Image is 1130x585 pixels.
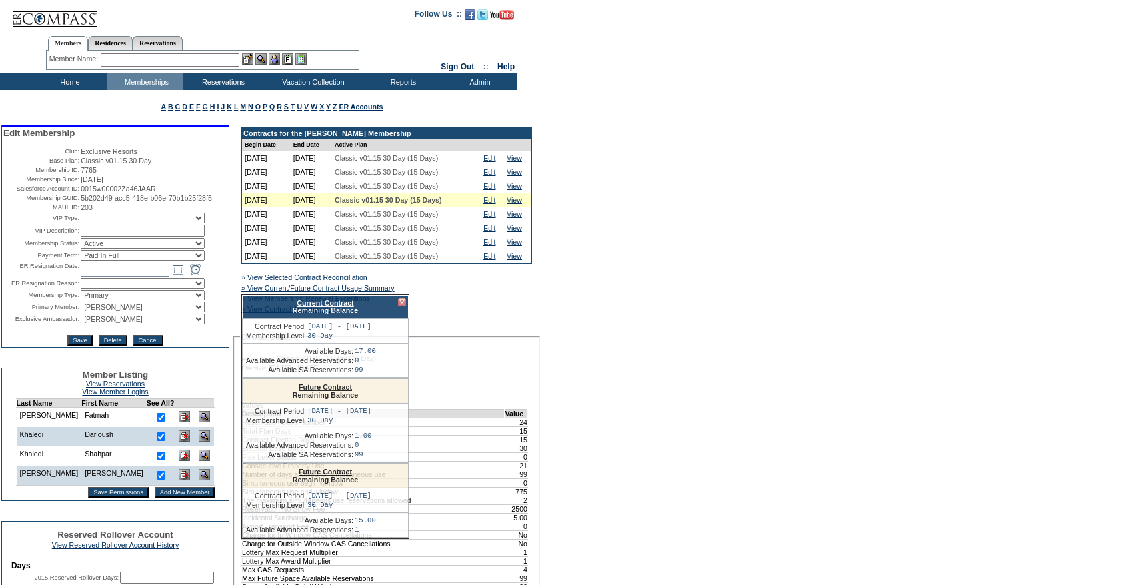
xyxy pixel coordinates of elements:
[505,496,528,504] td: 2
[246,407,306,415] td: Contract Period:
[242,295,409,318] div: Remaining Balance
[335,252,438,260] span: Classic v01.15 30 Day (15 Days)
[175,103,181,111] a: C
[199,469,210,480] img: View Dashboard
[81,175,103,183] span: [DATE]
[81,408,147,428] td: Fatmah
[246,322,306,330] td: Contract Period:
[88,36,133,50] a: Residences
[307,501,371,509] td: 30 Day
[339,103,383,111] a: ER Accounts
[217,103,219,111] a: I
[81,194,212,202] span: 5b202d49-acc5-418e-b06e-70b1b25f28f5
[291,165,332,179] td: [DATE]
[242,151,291,165] td: [DATE]
[355,432,372,440] td: 1.00
[505,452,528,461] td: 0
[299,468,352,476] a: Future Contract
[3,225,79,237] td: VIP Description:
[241,273,367,281] a: » View Selected Contract Reconciliation
[483,182,495,190] a: Edit
[242,235,291,249] td: [DATE]
[30,73,107,90] td: Home
[199,450,210,461] img: View Dashboard
[291,249,332,263] td: [DATE]
[199,430,210,442] img: View Dashboard
[179,450,190,461] img: Delete
[505,574,528,582] td: 99
[246,432,353,440] td: Available Days:
[16,399,81,408] td: Last Name
[240,333,293,341] legend: Contract Details
[210,103,215,111] a: H
[48,36,89,51] a: Members
[183,73,260,90] td: Reservations
[269,53,280,65] img: Impersonate
[291,151,332,165] td: [DATE]
[246,347,353,355] td: Available Days:
[242,193,291,207] td: [DATE]
[505,435,528,444] td: 15
[505,504,528,513] td: 2500
[16,466,81,486] td: [PERSON_NAME]
[99,335,127,346] input: Delete
[171,262,185,277] a: Open the calendar popup.
[81,185,156,193] span: 0015w00002Za46JAAR
[3,278,79,289] td: ER Resignation Reason:
[505,513,528,522] td: 5.00
[255,53,267,65] img: View
[3,175,79,183] td: Membership Since:
[16,427,81,446] td: Khaledi
[161,103,166,111] a: A
[441,62,474,71] a: Sign Out
[505,444,528,452] td: 30
[179,430,190,442] img: Delete
[3,147,79,155] td: Club:
[255,103,261,111] a: O
[81,466,147,486] td: [PERSON_NAME]
[16,446,81,466] td: Khaledi
[507,154,522,162] a: View
[86,380,145,388] a: View Reservations
[52,541,179,549] a: View Reserved Rollover Account History
[196,103,201,111] a: F
[81,157,151,165] span: Classic v01.15 30 Day
[332,139,481,151] td: Active Plan
[240,103,246,111] a: M
[311,103,317,111] a: W
[284,103,289,111] a: S
[81,427,147,446] td: Darioush
[260,73,363,90] td: Vacation Collection
[355,441,372,449] td: 0
[3,157,79,165] td: Base Plan:
[319,103,324,111] a: X
[507,224,522,232] a: View
[81,446,147,466] td: Shahpar
[248,103,253,111] a: N
[505,418,528,426] td: 24
[221,103,225,111] a: J
[335,224,438,232] span: Classic v01.15 30 Day (15 Days)
[234,103,238,111] a: L
[57,530,173,540] span: Reserved Rollover Account
[483,224,495,232] a: Edit
[241,284,395,292] a: » View Current/Future Contract Usage Summary
[199,411,210,422] img: View Dashboard
[3,290,79,300] td: Membership Type:
[483,238,495,246] a: Edit
[242,556,505,565] td: Lottery Max Award Multiplier
[291,179,332,193] td: [DATE]
[483,168,495,176] a: Edit
[3,194,79,202] td: Membership GUID:
[307,322,371,330] td: [DATE] - [DATE]
[202,103,207,111] a: G
[242,139,291,151] td: Begin Date
[88,487,149,498] input: Save Permissions
[507,252,522,260] a: View
[507,210,522,218] a: View
[483,196,495,204] a: Edit
[81,399,147,408] td: First Name
[67,335,92,346] input: Save
[246,356,353,364] td: Available Advanced Reservations:
[483,62,489,71] span: ::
